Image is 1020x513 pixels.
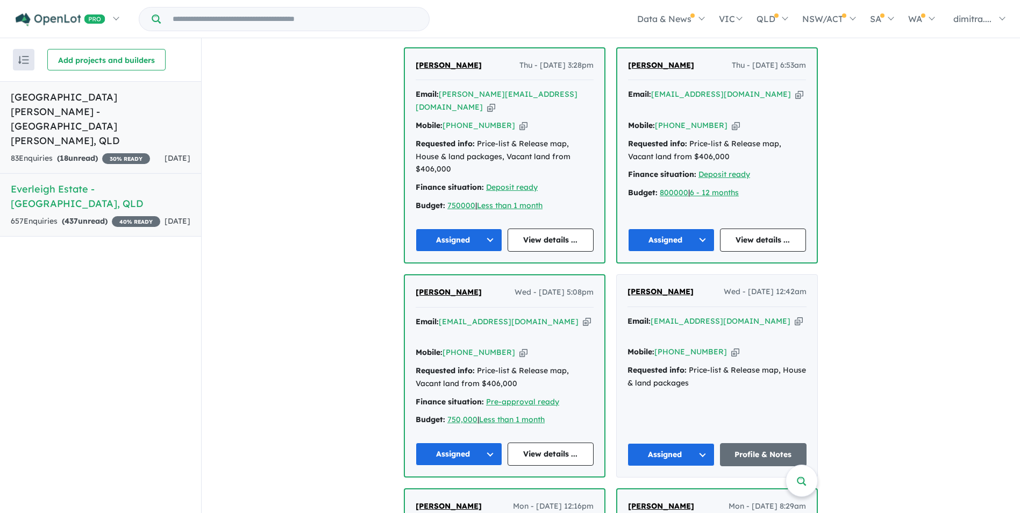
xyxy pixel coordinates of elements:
[60,153,68,163] span: 18
[795,89,803,100] button: Copy
[447,201,475,210] a: 750000
[628,139,687,148] strong: Requested info:
[724,286,807,298] span: Wed - [DATE] 12:42am
[416,59,482,72] a: [PERSON_NAME]
[627,287,694,296] span: [PERSON_NAME]
[690,188,739,197] a: 6 - 12 months
[447,415,477,424] a: 750,000
[112,216,160,227] span: 40 % READY
[508,229,594,252] a: View details ...
[416,365,594,390] div: Price-list & Release map, Vacant land from $406,000
[627,347,654,357] strong: Mobile:
[628,138,806,163] div: Price-list & Release map, Vacant land from $406,000
[416,138,594,176] div: Price-list & Release map, House & land packages, Vacant land from $406,000
[519,59,594,72] span: Thu - [DATE] 3:28pm
[651,316,790,326] a: [EMAIL_ADDRESS][DOMAIN_NAME]
[163,8,427,31] input: Try estate name, suburb, builder or developer
[628,60,694,70] span: [PERSON_NAME]
[519,347,527,358] button: Copy
[416,286,482,299] a: [PERSON_NAME]
[16,13,105,26] img: Openlot PRO Logo White
[627,286,694,298] a: [PERSON_NAME]
[416,182,484,192] strong: Finance situation:
[731,346,739,358] button: Copy
[416,120,443,130] strong: Mobile:
[416,229,502,252] button: Assigned
[627,365,687,375] strong: Requested info:
[416,397,484,407] strong: Finance situation:
[416,347,443,357] strong: Mobile:
[627,443,715,466] button: Assigned
[416,366,475,375] strong: Requested info:
[732,59,806,72] span: Thu - [DATE] 6:53am
[416,501,482,511] span: [PERSON_NAME]
[65,216,78,226] span: 437
[628,229,715,252] button: Assigned
[651,89,791,99] a: [EMAIL_ADDRESS][DOMAIN_NAME]
[439,317,579,326] a: [EMAIL_ADDRESS][DOMAIN_NAME]
[655,120,727,130] a: [PHONE_NUMBER]
[416,414,594,426] div: |
[47,49,166,70] button: Add projects and builders
[18,56,29,64] img: sort.svg
[519,120,527,131] button: Copy
[416,89,577,112] a: [PERSON_NAME][EMAIL_ADDRESS][DOMAIN_NAME]
[513,500,594,513] span: Mon - [DATE] 12:16pm
[698,169,750,179] a: Deposit ready
[443,347,515,357] a: [PHONE_NUMBER]
[165,216,190,226] span: [DATE]
[628,169,696,179] strong: Finance situation:
[660,188,688,197] a: 800000
[416,317,439,326] strong: Email:
[732,120,740,131] button: Copy
[628,120,655,130] strong: Mobile:
[627,316,651,326] strong: Email:
[628,59,694,72] a: [PERSON_NAME]
[583,316,591,327] button: Copy
[627,364,807,390] div: Price-list & Release map, House & land packages
[416,139,475,148] strong: Requested info:
[102,153,150,164] span: 30 % READY
[416,415,445,424] strong: Budget:
[11,90,190,148] h5: [GEOGRAPHIC_DATA][PERSON_NAME] - [GEOGRAPHIC_DATA][PERSON_NAME] , QLD
[57,153,98,163] strong: ( unread)
[11,152,150,165] div: 83 Enquir ies
[62,216,108,226] strong: ( unread)
[486,182,538,192] a: Deposit ready
[416,500,482,513] a: [PERSON_NAME]
[953,13,992,24] span: dimitra....
[654,347,727,357] a: [PHONE_NUMBER]
[486,397,559,407] a: Pre-approval ready
[487,102,495,113] button: Copy
[720,229,807,252] a: View details ...
[416,287,482,297] span: [PERSON_NAME]
[628,187,806,199] div: |
[720,443,807,466] a: Profile & Notes
[515,286,594,299] span: Wed - [DATE] 5:08pm
[416,199,594,212] div: |
[477,201,543,210] a: Less than 1 month
[479,415,545,424] a: Less than 1 month
[165,153,190,163] span: [DATE]
[729,500,806,513] span: Mon - [DATE] 8:29am
[416,89,439,99] strong: Email:
[628,89,651,99] strong: Email:
[416,201,445,210] strong: Budget:
[416,443,502,466] button: Assigned
[11,215,160,228] div: 657 Enquir ies
[443,120,515,130] a: [PHONE_NUMBER]
[508,443,594,466] a: View details ...
[628,500,694,513] a: [PERSON_NAME]
[795,316,803,327] button: Copy
[628,501,694,511] span: [PERSON_NAME]
[628,188,658,197] strong: Budget:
